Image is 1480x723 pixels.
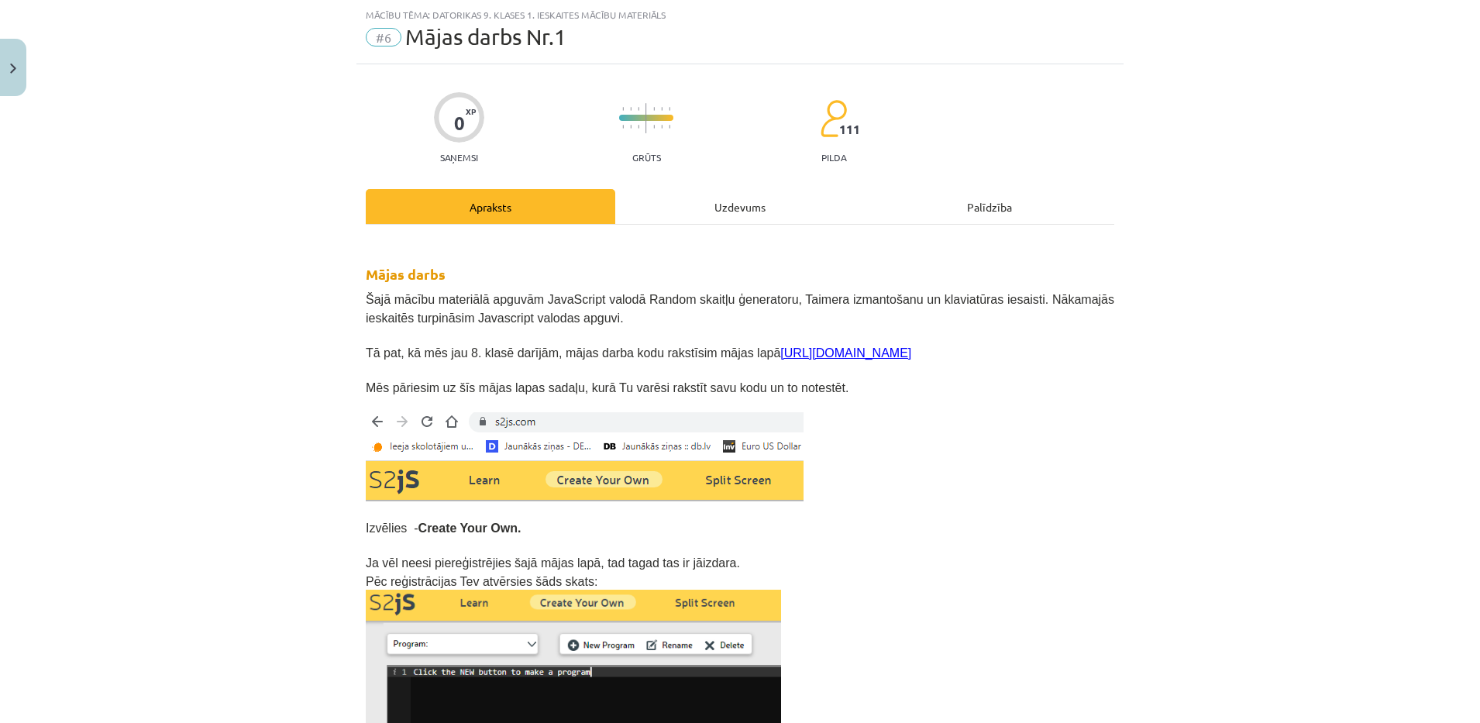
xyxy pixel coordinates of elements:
[366,556,740,570] span: Ja vēl neesi piereģistrējies šajā mājas lapā, tad tagad tas ir jāizdara.
[366,522,521,535] span: Izvēlies -
[669,125,670,129] img: icon-short-line-57e1e144782c952c97e751825c79c345078a6d821885a25fce030b3d8c18986b.svg
[661,125,663,129] img: icon-short-line-57e1e144782c952c97e751825c79c345078a6d821885a25fce030b3d8c18986b.svg
[630,125,632,129] img: icon-short-line-57e1e144782c952c97e751825c79c345078a6d821885a25fce030b3d8c18986b.svg
[366,346,911,360] span: Tā pat, kā mēs jau 8. klasē darījām, mājas darba kodu rakstīsim mājas lapā
[638,107,639,111] img: icon-short-line-57e1e144782c952c97e751825c79c345078a6d821885a25fce030b3d8c18986b.svg
[645,103,647,133] img: icon-long-line-d9ea69661e0d244f92f715978eff75569469978d946b2353a9bb055b3ed8787d.svg
[632,152,661,163] p: Grūts
[865,189,1114,224] div: Palīdzība
[622,125,624,129] img: icon-short-line-57e1e144782c952c97e751825c79c345078a6d821885a25fce030b3d8c18986b.svg
[638,125,639,129] img: icon-short-line-57e1e144782c952c97e751825c79c345078a6d821885a25fce030b3d8c18986b.svg
[366,189,615,224] div: Apraksts
[615,189,865,224] div: Uzdevums
[366,293,1114,325] span: Šajā mācību materiālā apguvām JavaScript valodā Random skaitļu ģeneratoru, Taimera izmantošanu un...
[630,107,632,111] img: icon-short-line-57e1e144782c952c97e751825c79c345078a6d821885a25fce030b3d8c18986b.svg
[466,107,476,115] span: XP
[820,99,847,138] img: students-c634bb4e5e11cddfef0936a35e636f08e4e9abd3cc4e673bd6f9a4125e45ecb1.svg
[653,125,655,129] img: icon-short-line-57e1e144782c952c97e751825c79c345078a6d821885a25fce030b3d8c18986b.svg
[622,107,624,111] img: icon-short-line-57e1e144782c952c97e751825c79c345078a6d821885a25fce030b3d8c18986b.svg
[821,152,846,163] p: pilda
[434,152,484,163] p: Saņemsi
[454,112,465,134] div: 0
[366,9,1114,20] div: Mācību tēma: Datorikas 9. klases 1. ieskaites mācību materiāls
[405,24,566,50] span: Mājas darbs Nr.1
[10,64,16,74] img: icon-close-lesson-0947bae3869378f0d4975bcd49f059093ad1ed9edebbc8119c70593378902aed.svg
[366,28,401,46] span: #6
[661,107,663,111] img: icon-short-line-57e1e144782c952c97e751825c79c345078a6d821885a25fce030b3d8c18986b.svg
[366,575,597,588] span: Pēc reģistrācijas Tev atvērsies šāds skats:
[366,265,446,283] strong: Mājas darbs
[418,522,521,535] b: Create Your Own.
[653,107,655,111] img: icon-short-line-57e1e144782c952c97e751825c79c345078a6d821885a25fce030b3d8c18986b.svg
[669,107,670,111] img: icon-short-line-57e1e144782c952c97e751825c79c345078a6d821885a25fce030b3d8c18986b.svg
[780,346,911,360] a: [URL][DOMAIN_NAME]
[839,122,860,136] span: 111
[366,381,848,394] span: Mēs pāriesim uz šīs mājas lapas sadaļu, kurā Tu varēsi rakstīt savu kodu un to notestēt.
